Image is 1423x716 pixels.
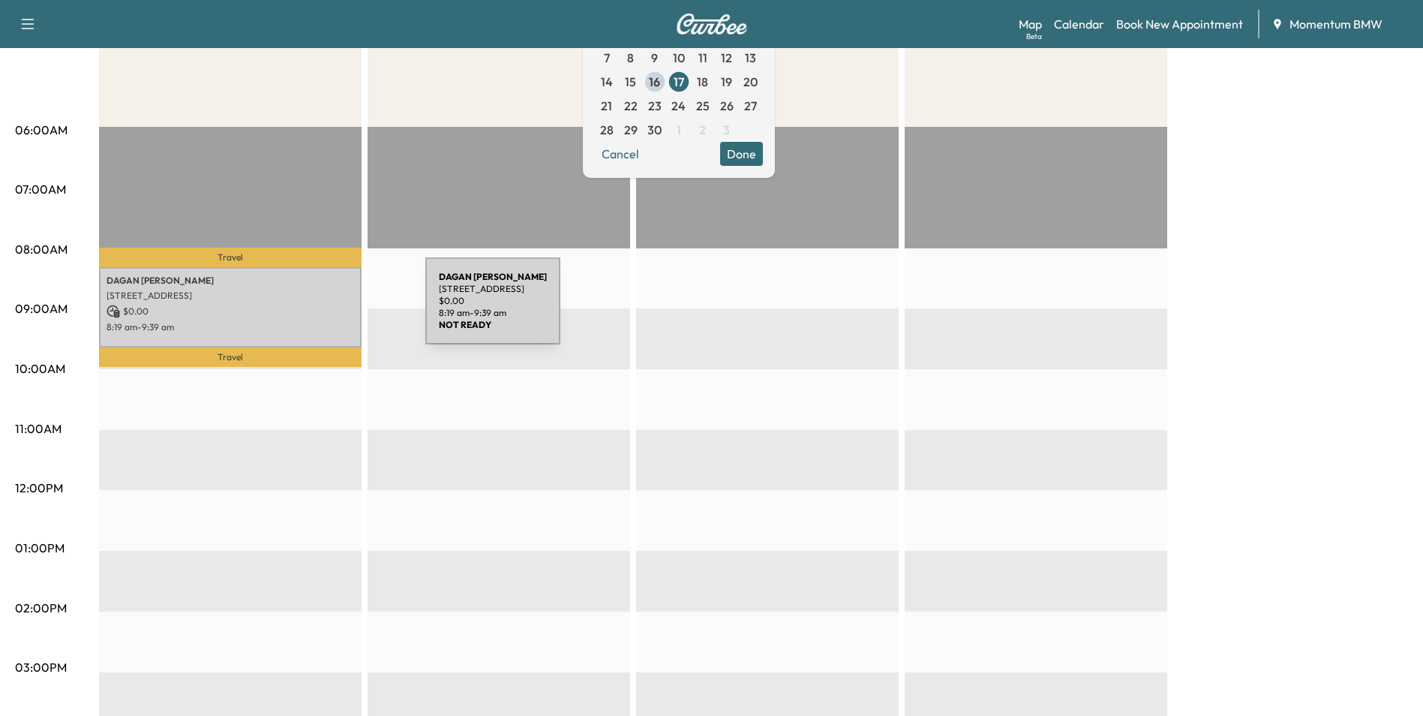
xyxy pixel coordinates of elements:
[743,73,758,91] span: 20
[676,14,748,35] img: Curbee Logo
[15,121,68,139] p: 06:00AM
[720,142,763,166] button: Done
[698,49,707,67] span: 11
[721,73,732,91] span: 19
[15,299,68,317] p: 09:00AM
[107,275,354,287] p: DAGAN [PERSON_NAME]
[15,599,67,617] p: 02:00PM
[1026,31,1042,42] div: Beta
[627,49,634,67] span: 8
[15,479,63,497] p: 12:00PM
[649,73,660,91] span: 16
[647,121,662,139] span: 30
[601,97,612,115] span: 21
[601,73,613,91] span: 14
[15,420,62,438] p: 11:00AM
[699,121,706,139] span: 2
[99,248,362,267] p: Travel
[720,97,734,115] span: 26
[1054,15,1104,33] a: Calendar
[671,97,686,115] span: 24
[595,142,646,166] button: Cancel
[625,73,636,91] span: 15
[673,49,685,67] span: 10
[107,321,354,333] p: 8:19 am - 9:39 am
[99,347,362,367] p: Travel
[677,121,681,139] span: 1
[1289,15,1382,33] span: Momentum BMW
[15,539,65,557] p: 01:00PM
[721,49,732,67] span: 12
[651,49,658,67] span: 9
[624,121,638,139] span: 29
[624,97,638,115] span: 22
[648,97,662,115] span: 23
[1116,15,1243,33] a: Book New Appointment
[107,305,354,318] p: $ 0.00
[15,180,66,198] p: 07:00AM
[15,360,65,378] p: 10:00AM
[697,73,708,91] span: 18
[1019,15,1042,33] a: MapBeta
[744,97,757,115] span: 27
[15,240,68,258] p: 08:00AM
[107,290,354,302] p: [STREET_ADDRESS]
[600,121,614,139] span: 28
[604,49,610,67] span: 7
[15,658,67,676] p: 03:00PM
[745,49,756,67] span: 13
[674,73,684,91] span: 17
[696,97,710,115] span: 25
[723,121,730,139] span: 3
